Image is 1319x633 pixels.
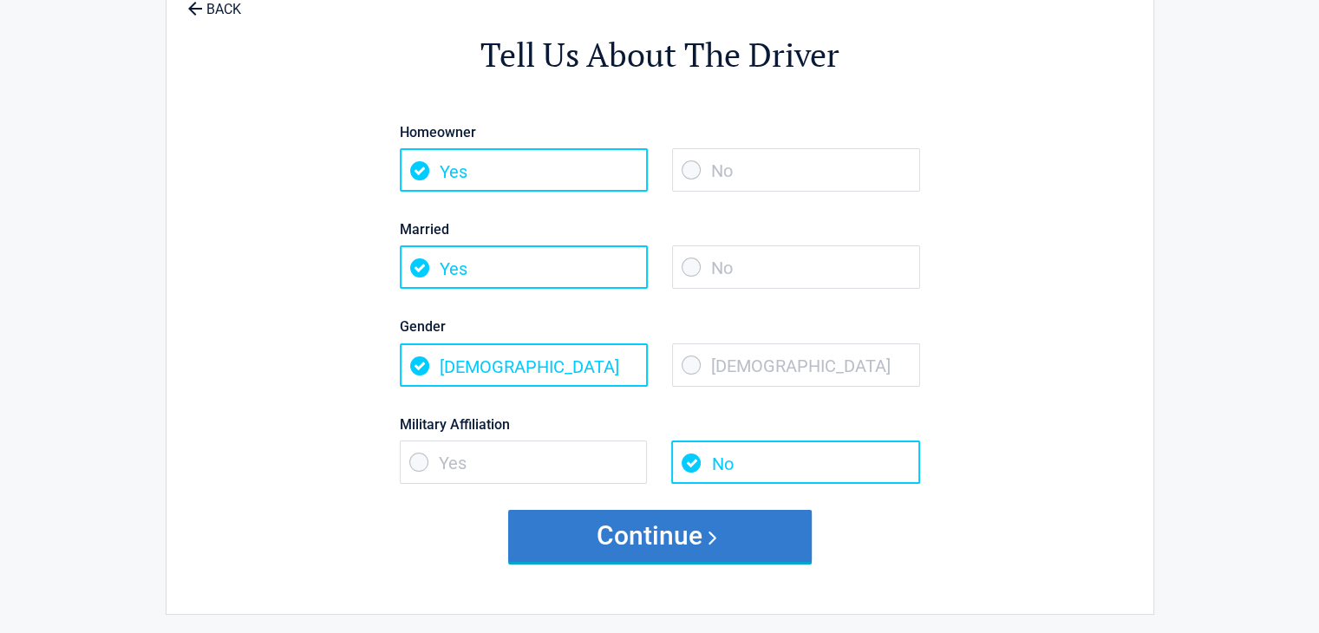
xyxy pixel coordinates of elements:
[400,218,920,241] label: Married
[508,510,812,562] button: Continue
[672,148,920,192] span: No
[400,245,648,289] span: Yes
[400,343,648,387] span: [DEMOGRAPHIC_DATA]
[400,148,648,192] span: Yes
[672,343,920,387] span: [DEMOGRAPHIC_DATA]
[400,315,920,338] label: Gender
[672,245,920,289] span: No
[400,440,648,484] span: Yes
[671,440,919,484] span: No
[400,413,920,436] label: Military Affiliation
[400,121,920,144] label: Homeowner
[262,33,1058,77] h2: Tell Us About The Driver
